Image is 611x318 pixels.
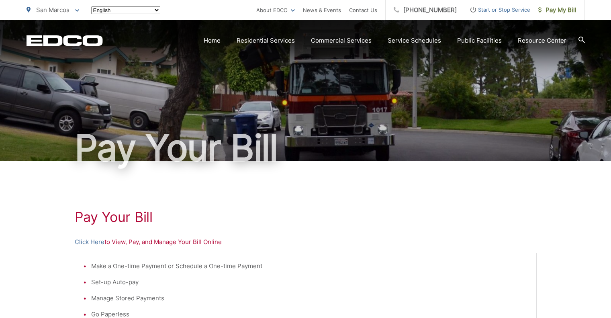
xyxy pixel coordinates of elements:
[303,5,341,15] a: News & Events
[36,6,69,14] span: San Marcos
[204,36,221,45] a: Home
[91,277,528,287] li: Set-up Auto-pay
[27,128,585,168] h1: Pay Your Bill
[91,6,160,14] select: Select a language
[237,36,295,45] a: Residential Services
[388,36,441,45] a: Service Schedules
[75,237,537,247] p: to View, Pay, and Manage Your Bill Online
[256,5,295,15] a: About EDCO
[457,36,502,45] a: Public Facilities
[75,237,104,247] a: Click Here
[27,35,103,46] a: EDCD logo. Return to the homepage.
[75,209,537,225] h1: Pay Your Bill
[91,293,528,303] li: Manage Stored Payments
[518,36,566,45] a: Resource Center
[538,5,576,15] span: Pay My Bill
[91,261,528,271] li: Make a One-time Payment or Schedule a One-time Payment
[349,5,377,15] a: Contact Us
[311,36,372,45] a: Commercial Services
